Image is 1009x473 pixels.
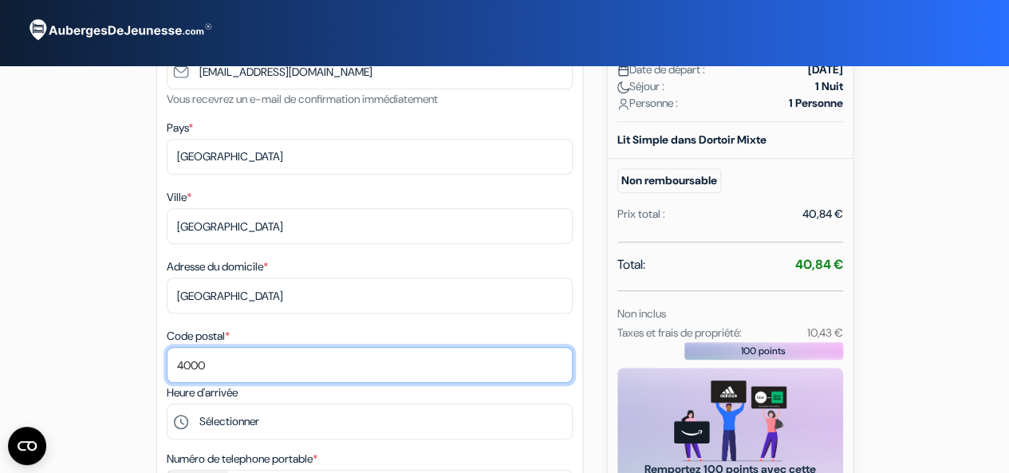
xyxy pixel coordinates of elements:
[795,256,843,273] strong: 40,84 €
[167,384,238,401] label: Heure d'arrivée
[802,206,843,223] div: 40,84 €
[617,98,629,110] img: user_icon.svg
[167,92,438,106] small: Vous recevrez un e-mail de confirmation immédiatement
[617,78,664,95] span: Séjour :
[19,9,219,52] img: AubergesDeJeunesse.com
[789,95,843,112] strong: 1 Personne
[617,65,629,77] img: calendar.svg
[806,325,842,340] small: 10,43 €
[167,53,573,89] input: Entrer adresse e-mail
[617,61,705,78] span: Date de départ :
[815,78,843,95] strong: 1 Nuit
[741,344,786,358] span: 100 points
[617,255,645,274] span: Total:
[8,427,46,465] button: CMP-Widget öffnen
[167,451,317,467] label: Numéro de telephone portable
[617,81,629,93] img: moon.svg
[167,189,191,206] label: Ville
[617,306,666,321] small: Non inclus
[617,206,665,223] div: Prix total :
[617,132,767,147] b: Lit Simple dans Dortoir Mixte
[617,95,678,112] span: Personne :
[674,380,786,461] img: gift_card_hero_new.png
[617,325,742,340] small: Taxes et frais de propriété:
[167,328,230,345] label: Code postal
[617,168,721,193] small: Non remboursable
[167,120,193,136] label: Pays
[167,258,268,275] label: Adresse du domicile
[808,61,843,78] strong: [DATE]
